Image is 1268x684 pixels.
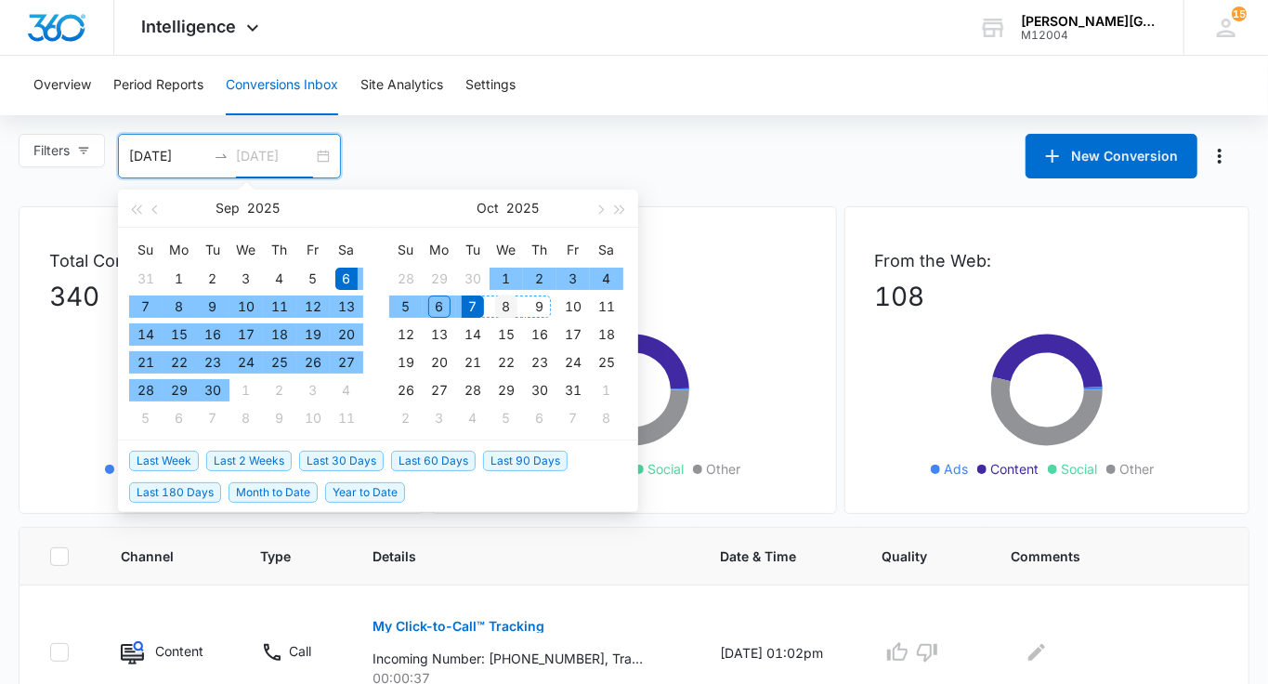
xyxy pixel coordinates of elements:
[373,604,545,649] button: My Click-to-Call™ Tracking
[395,351,417,374] div: 19
[1021,14,1157,29] div: account name
[168,296,190,318] div: 8
[720,546,811,566] span: Date & Time
[462,323,484,346] div: 14
[590,349,623,376] td: 2025-10-25
[389,235,423,265] th: Su
[202,351,224,374] div: 23
[135,323,157,346] div: 14
[595,323,618,346] div: 18
[395,296,417,318] div: 5
[196,235,229,265] th: Tu
[129,293,163,321] td: 2025-09-07
[268,268,291,290] div: 4
[229,321,263,349] td: 2025-09-17
[490,404,523,432] td: 2025-11-05
[562,323,584,346] div: 17
[263,265,296,293] td: 2025-09-04
[142,17,237,36] span: Intelligence
[391,451,476,471] span: Last 60 Days
[330,349,363,376] td: 2025-09-27
[129,235,163,265] th: Su
[395,268,417,290] div: 28
[990,459,1039,479] span: Content
[268,407,291,429] div: 9
[202,379,224,401] div: 30
[529,351,551,374] div: 23
[462,407,484,429] div: 4
[135,268,157,290] div: 31
[296,235,330,265] th: Fr
[268,379,291,401] div: 2
[296,321,330,349] td: 2025-09-19
[1061,459,1097,479] span: Social
[235,379,257,401] div: 1
[595,351,618,374] div: 25
[330,404,363,432] td: 2025-10-11
[875,277,1219,316] p: 108
[236,146,313,166] input: End date
[456,265,490,293] td: 2025-09-30
[462,296,484,318] div: 7
[335,323,358,346] div: 20
[163,404,196,432] td: 2025-10-06
[299,451,384,471] span: Last 30 Days
[590,235,623,265] th: Sa
[944,459,968,479] span: Ads
[229,235,263,265] th: We
[529,323,551,346] div: 16
[556,349,590,376] td: 2025-10-24
[590,293,623,321] td: 2025-10-11
[49,277,393,316] p: 340
[595,407,618,429] div: 8
[163,235,196,265] th: Mo
[523,404,556,432] td: 2025-11-06
[706,459,740,479] span: Other
[229,376,263,404] td: 2025-10-01
[113,56,203,115] button: Period Reports
[155,641,203,661] p: Content
[490,349,523,376] td: 2025-10-22
[423,321,456,349] td: 2025-10-13
[296,376,330,404] td: 2025-10-03
[490,376,523,404] td: 2025-10-29
[523,265,556,293] td: 2025-10-02
[465,56,516,115] button: Settings
[428,351,451,374] div: 20
[129,321,163,349] td: 2025-09-14
[335,407,358,429] div: 11
[456,235,490,265] th: Tu
[325,482,405,503] span: Year to Date
[168,351,190,374] div: 22
[529,379,551,401] div: 30
[1232,7,1247,21] div: notifications count
[1021,29,1157,42] div: account id
[135,379,157,401] div: 28
[595,379,618,401] div: 1
[556,293,590,321] td: 2025-10-10
[235,323,257,346] div: 17
[495,268,517,290] div: 1
[129,146,206,166] input: Start date
[360,56,443,115] button: Site Analytics
[590,376,623,404] td: 2025-11-01
[495,407,517,429] div: 5
[647,459,684,479] span: Social
[330,376,363,404] td: 2025-10-04
[229,265,263,293] td: 2025-09-03
[423,349,456,376] td: 2025-10-20
[168,407,190,429] div: 6
[556,265,590,293] td: 2025-10-03
[335,379,358,401] div: 4
[423,404,456,432] td: 2025-11-03
[456,376,490,404] td: 2025-10-28
[168,323,190,346] div: 15
[261,546,302,566] span: Type
[168,268,190,290] div: 1
[330,235,363,265] th: Sa
[389,404,423,432] td: 2025-11-02
[456,321,490,349] td: 2025-10-14
[562,296,584,318] div: 10
[135,407,157,429] div: 5
[229,293,263,321] td: 2025-09-10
